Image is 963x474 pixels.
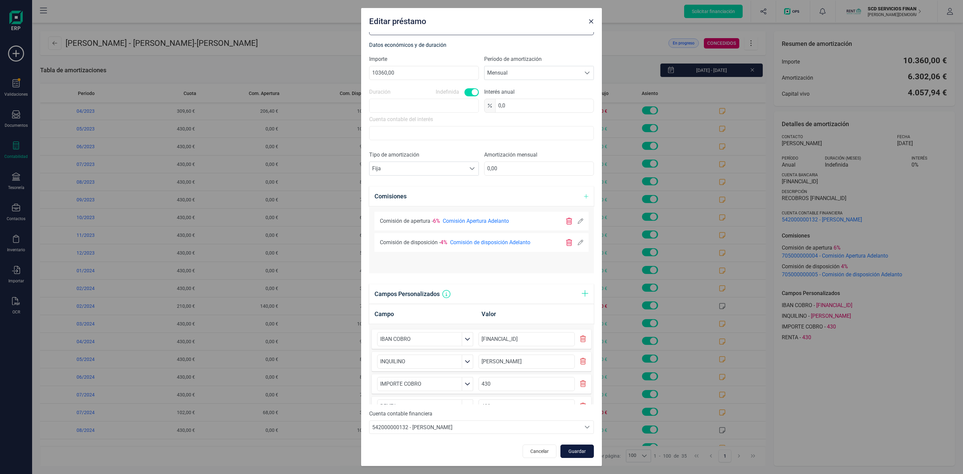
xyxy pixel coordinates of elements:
div: Seleccione una cuenta [581,421,594,434]
label: Cuenta contable del interés [369,115,433,123]
span: Mensual [485,66,581,80]
label: Cuenta contable financiera [369,410,432,418]
input: Campo [377,332,462,346]
input: Campo [377,355,462,369]
h6: Valor [481,309,588,319]
span: 6% [433,217,440,225]
h6: Campo [374,309,481,319]
input: Valor [478,377,574,391]
label: Tipo de amortización [369,151,479,159]
input: Valor [478,399,574,413]
button: Close [586,16,597,27]
div: Editar préstamo [366,13,586,27]
h6: Datos económicos y de duración [369,40,594,50]
label: Importe [369,55,479,63]
input: Campo [377,377,462,391]
span: Comisión Apertura Adelanto [443,217,560,225]
label: Indefinida [436,88,459,96]
button: Guardar [560,445,594,458]
label: Interés anual [484,88,594,96]
h6: Campos Personalizados [374,289,440,299]
span: Fija [369,162,466,175]
span: Cancelar [530,448,549,455]
input: Valor [478,355,574,369]
span: 542000000132 - [PERSON_NAME] [372,424,452,431]
span: Comisión de disposición - [380,239,440,247]
span: Comisión de apertura - [380,217,433,225]
span: 4% [440,239,447,247]
button: Cancelar [523,445,556,458]
label: Amortización mensual [484,151,594,159]
span: Guardar [568,448,586,455]
h6: Comisiones [374,192,407,201]
label: Período de amortización [484,55,594,63]
input: Valor [478,332,574,346]
input: Campo [377,399,462,413]
label: Duración [369,88,391,96]
span: Comisión de disposición Adelanto [450,239,560,247]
